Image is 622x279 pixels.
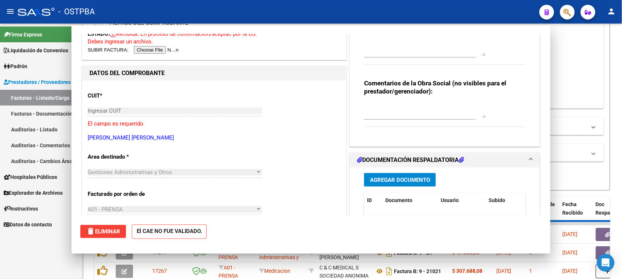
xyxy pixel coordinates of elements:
[563,231,578,237] span: [DATE]
[350,13,540,146] div: COMENTARIOS
[86,227,95,236] mat-icon: delete
[357,156,464,165] h1: DOCUMENTACIÓN RESPALDATORIA
[80,225,126,238] button: Eliminar
[152,268,167,274] span: 17267
[319,264,369,279] div: 30707174702
[489,197,505,203] span: Subido
[6,7,15,16] mat-icon: menu
[486,193,523,208] datatable-header-cell: Subido
[496,268,511,274] span: [DATE]
[438,193,486,208] datatable-header-cell: Usuario
[394,250,432,256] strong: Factura C: 1 - 81
[385,197,412,203] span: Documento
[382,193,438,208] datatable-header-cell: Documento
[4,46,68,54] span: Liquidación de Convenios
[88,38,340,46] p: Debes ingresar un archivo.
[367,197,372,203] span: ID
[563,268,578,274] span: [DATE]
[607,7,616,16] mat-icon: person
[364,80,506,95] strong: Comentarios de la Obra Social (no visibles para el prestador/gerenciador):
[350,153,540,167] mat-expansion-panel-header: DOCUMENTACIÓN RESPALDATORIA
[4,31,42,39] span: Firma Express
[88,190,164,198] p: Facturado por orden de
[88,206,123,213] span: A01 - PRENSA
[4,62,27,70] span: Padrón
[58,4,95,20] span: - OSTPBA
[132,225,207,239] strong: El CAE NO FUE VALIDADO.
[88,169,172,176] span: Gestiones Administrativas y Otros
[4,78,71,86] span: Prestadores / Proveedores
[219,265,238,279] span: A01 - PRENSA
[370,177,430,183] span: Agregar Documento
[530,268,532,274] span: 1
[88,120,340,128] p: El campo es requerido
[259,246,299,269] span: Gestiones Administrativas y Otros
[364,193,382,208] datatable-header-cell: ID
[364,173,436,187] button: Agregar Documento
[88,92,164,100] p: CUIT
[86,228,120,235] span: Eliminar
[384,265,394,277] i: Descargar documento
[4,220,52,229] span: Datos de contacto
[259,268,290,274] span: Medicacion
[563,250,578,255] span: [DATE]
[560,197,593,229] datatable-header-cell: Fecha Recibido
[88,134,340,142] p: [PERSON_NAME] [PERSON_NAME]
[452,268,482,274] strong: $ 307.688,08
[597,254,615,272] div: Open Intercom Messenger
[88,153,164,161] p: Area destinado *
[441,197,459,203] span: Usuario
[4,189,63,197] span: Explorador de Archivos
[4,173,57,181] span: Hospitales Públicos
[394,268,441,274] strong: Factura B: 9 - 21021
[563,201,583,216] span: Fecha Recibido
[90,70,165,77] strong: DATOS DEL COMPROBANTE
[4,205,38,213] span: Instructivos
